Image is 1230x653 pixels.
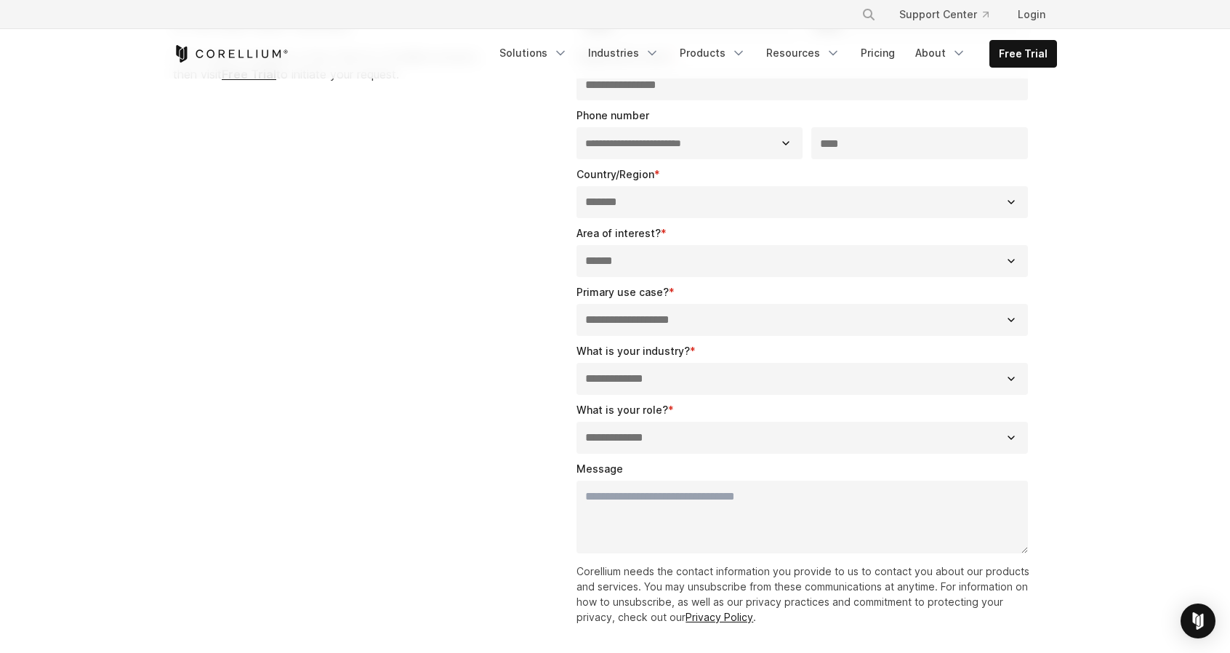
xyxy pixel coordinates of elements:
[990,41,1056,67] a: Free Trial
[1006,1,1057,28] a: Login
[579,40,668,66] a: Industries
[491,40,1057,68] div: Navigation Menu
[852,40,904,66] a: Pricing
[576,227,661,239] span: Area of interest?
[576,109,649,121] span: Phone number
[576,404,668,416] span: What is your role?
[576,286,669,298] span: Primary use case?
[856,1,882,28] button: Search
[173,45,289,63] a: Corellium Home
[1181,604,1215,638] div: Open Intercom Messenger
[686,611,753,623] a: Privacy Policy
[757,40,849,66] a: Resources
[576,564,1034,625] p: Corellium needs the contact information you provide to us to contact you about our products and s...
[844,1,1057,28] div: Navigation Menu
[907,40,975,66] a: About
[671,40,755,66] a: Products
[576,462,623,475] span: Message
[576,168,654,180] span: Country/Region
[576,345,690,357] span: What is your industry?
[888,1,1000,28] a: Support Center
[491,40,576,66] a: Solutions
